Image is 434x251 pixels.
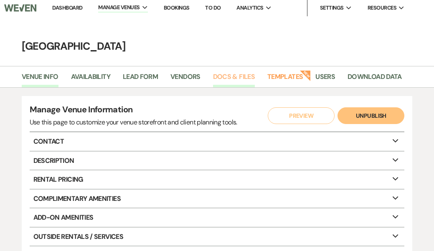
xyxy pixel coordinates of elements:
[123,71,158,87] a: Lead Form
[315,71,335,87] a: Users
[30,132,405,151] p: Contact
[71,71,110,87] a: Availability
[266,107,332,124] a: Preview
[30,228,405,246] p: Outside Rentals / Services
[30,152,405,170] p: Description
[338,107,404,124] button: Unpublish
[30,170,405,189] p: Rental Pricing
[30,208,405,227] p: Add-On Amenities
[30,117,237,127] div: Use this page to customize your venue storefront and client planning tools.
[320,4,344,12] span: Settings
[205,4,221,11] a: To Do
[368,4,396,12] span: Resources
[164,4,190,11] a: Bookings
[268,107,335,124] button: Preview
[52,4,82,11] a: Dashboard
[267,71,303,87] a: Templates
[98,3,140,12] span: Manage Venues
[300,69,312,81] strong: New
[30,104,237,117] h4: Manage Venue Information
[213,71,255,87] a: Docs & Files
[170,71,201,87] a: Vendors
[22,71,58,87] a: Venue Info
[30,190,405,208] p: Complimentary Amenities
[348,71,402,87] a: Download Data
[236,4,263,12] span: Analytics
